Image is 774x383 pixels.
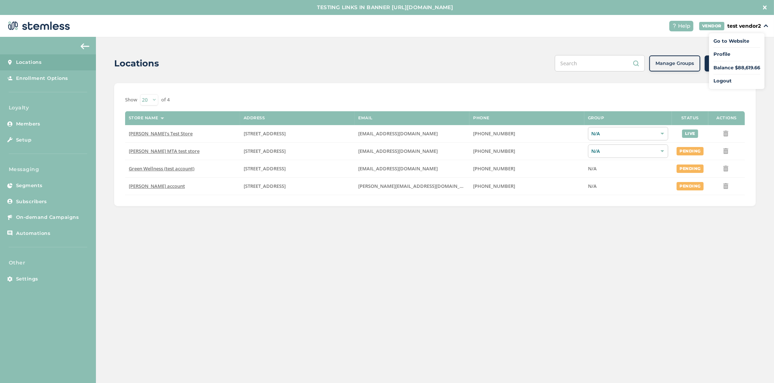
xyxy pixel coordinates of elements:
label: brian@stemless.co [358,183,466,189]
span: Balance $88,619.66 [713,64,760,71]
label: 1329 Wiley Oak Drive [244,148,351,154]
label: (503) 804-9208 [473,166,581,172]
span: Enrollment Options [16,75,68,82]
label: Status [681,116,699,120]
span: [PERSON_NAME] account [129,183,185,189]
span: [PHONE_NUMBER] [473,183,515,189]
div: pending [677,182,704,190]
span: [STREET_ADDRESS] [244,130,286,137]
span: [EMAIL_ADDRESS][DOMAIN_NAME] [358,130,438,137]
span: Green Wellness (test account) [129,165,194,172]
span: Segments [16,182,43,189]
label: N/A [588,166,668,172]
span: [EMAIL_ADDRESS][DOMAIN_NAME] [358,148,438,154]
span: On-demand Campaigns [16,214,79,221]
label: N/A [588,183,668,189]
a: Logout [713,77,760,85]
span: [PHONE_NUMBER] [473,130,515,137]
a: Profile [713,51,760,58]
span: [PHONE_NUMBER] [473,165,515,172]
img: icon-close-white-1ed751a3.svg [763,5,767,9]
label: (503) 804-9208 [473,148,581,154]
span: [EMAIL_ADDRESS][DOMAIN_NAME] [358,165,438,172]
label: Group [588,116,604,120]
label: 1245 Wilshire Boulevard [244,183,351,189]
iframe: Chat Widget [738,348,774,383]
input: Search [555,55,645,71]
img: icon_down-arrow-small-66adaf34.svg [764,24,768,27]
label: BrianAShen@gmail.com [358,166,466,172]
label: brianashen@gmail.com [358,131,466,137]
label: Phone [473,116,489,120]
th: Actions [708,111,745,125]
span: Setup [16,136,32,144]
label: Email [358,116,373,120]
label: (516) 515-6156 [473,183,581,189]
span: [PERSON_NAME][EMAIL_ADDRESS][DOMAIN_NAME] [358,183,475,189]
span: [STREET_ADDRESS] [244,165,286,172]
label: danuka@stemless.co [358,148,466,154]
label: Brian Vend account [129,183,236,189]
span: [PERSON_NAME]'s Test Store [129,130,193,137]
img: icon-arrow-back-accent-c549486e.svg [81,43,89,49]
p: test vendor2 [727,22,761,30]
button: Manage Groups [649,55,700,71]
span: Settings [16,275,38,283]
span: Manage Groups [655,60,694,67]
div: N/A [588,127,668,140]
label: Address [244,116,265,120]
label: Show [125,96,137,104]
span: Subscribers [16,198,47,205]
span: Automations [16,230,51,237]
span: Locations [16,59,42,66]
img: icon-help-white-03924b79.svg [672,24,677,28]
label: Green Wellness (test account) [129,166,236,172]
h2: Locations [114,57,159,70]
label: Brians MTA test store [129,148,236,154]
span: [PHONE_NUMBER] [473,148,515,154]
label: of 4 [161,96,170,104]
span: [STREET_ADDRESS] [244,148,286,154]
div: live [682,129,698,138]
div: pending [677,147,704,155]
div: N/A [588,144,668,158]
span: Members [16,120,40,128]
a: Go to Website [713,38,760,45]
div: pending [677,165,704,173]
button: + Add Location [705,55,756,71]
img: logo-dark-0685b13c.svg [6,19,70,33]
label: TESTING LINKS IN BANNER [URL][DOMAIN_NAME] [7,4,763,11]
span: [STREET_ADDRESS] [244,183,286,189]
label: Brian's Test Store [129,131,236,137]
img: icon-sort-1e1d7615.svg [160,117,164,119]
span: [PERSON_NAME] MTA test store [129,148,200,154]
div: VENDOR [699,22,724,30]
label: (503) 804-9208 [473,131,581,137]
label: 17252 Northwest Oakley Court [244,166,351,172]
label: 123 East Main Street [244,131,351,137]
label: Store name [129,116,158,120]
span: Help [678,22,690,30]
